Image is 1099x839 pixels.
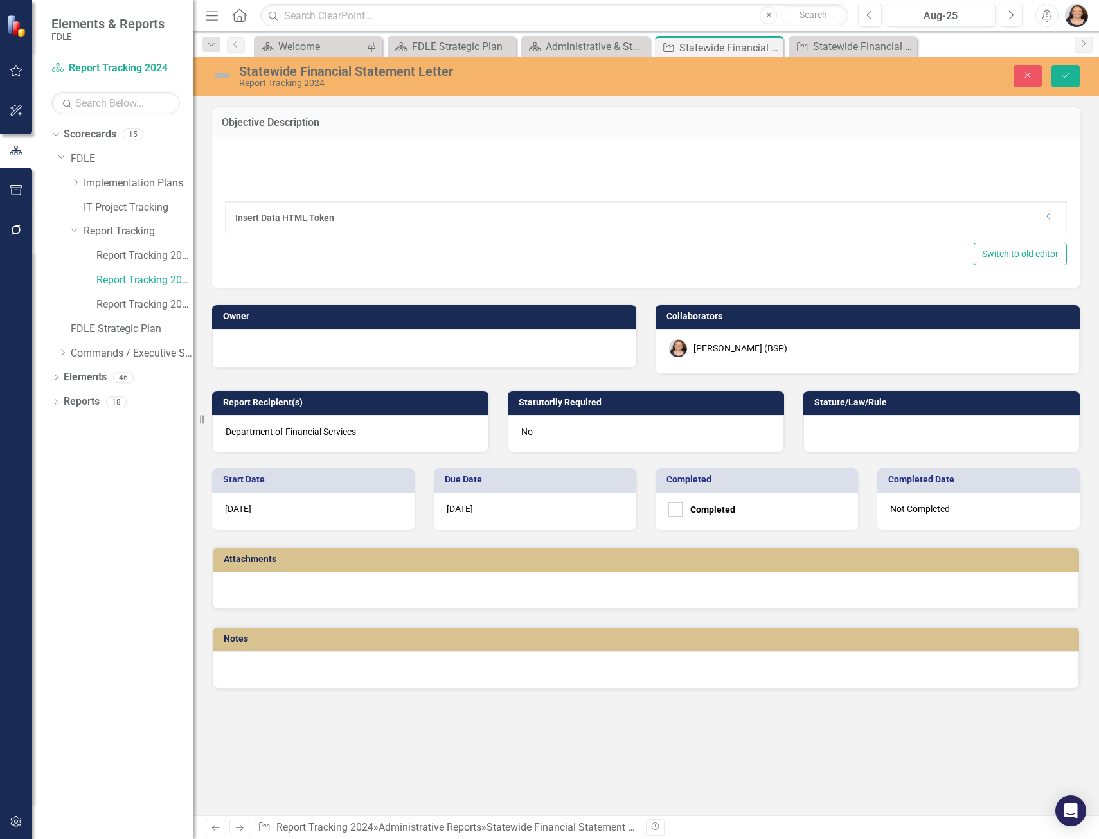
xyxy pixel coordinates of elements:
[260,4,848,27] input: Search ClearPoint...
[224,554,1073,564] h3: Attachments
[447,504,473,514] span: [DATE]
[123,129,143,140] div: 15
[258,820,636,835] div: » »
[225,504,251,514] span: [DATE]
[666,312,1073,321] h3: Collaborators
[51,31,165,42] small: FDLE
[391,39,513,55] a: FDLE Strategic Plan
[693,342,787,355] div: [PERSON_NAME] (BSP)
[51,61,180,76] a: Report Tracking 2024
[412,39,513,55] div: FDLE Strategic Plan
[71,152,193,166] a: FDLE
[888,475,1073,484] h3: Completed Date
[6,15,29,37] img: ClearPoint Strategy
[226,427,356,437] span: Department of Financial Services
[669,339,687,357] img: Elizabeth Martin
[51,16,165,31] span: Elements & Reports
[223,312,630,321] h3: Owner
[781,6,845,24] button: Search
[64,394,100,409] a: Reports
[278,39,363,55] div: Welcome
[222,117,1070,128] h3: Objective Description
[84,224,193,239] a: Report Tracking
[106,396,127,407] div: 18
[379,821,481,833] a: Administrative Reports
[84,176,193,191] a: Implementation Plans
[1055,795,1086,826] div: Open Intercom Messenger
[546,39,647,55] div: Administrative & Statutorily Required Reports (2023)
[666,475,852,484] h3: Completed
[524,39,647,55] a: Administrative & Statutorily Required Reports (2023)
[800,10,827,20] span: Search
[224,634,1073,644] h3: Notes
[96,273,193,288] a: Report Tracking 2024
[257,39,363,55] a: Welcome
[64,127,116,142] a: Scorecards
[113,372,134,383] div: 46
[276,821,373,833] a: Report Tracking 2024
[239,64,696,78] div: Statewide Financial Statement Letter
[223,475,408,484] h3: Start Date
[1065,4,1088,27] img: Elizabeth Martin
[223,398,482,407] h3: Report Recipient(s)
[814,398,1073,407] h3: Statute/Law/Rule
[96,249,193,263] a: Report Tracking 2023
[445,475,630,484] h3: Due Date
[679,40,780,56] div: Statewide Financial Statement Letter
[51,92,180,114] input: Search Below...
[521,427,533,437] span: No
[71,322,193,337] a: FDLE Strategic Plan
[64,370,107,385] a: Elements
[817,427,819,437] span: -
[96,297,193,312] a: Report Tracking 2025
[890,8,991,24] div: Aug-25
[487,821,654,833] div: Statewide Financial Statement Letter
[239,78,696,88] div: Report Tracking 2024
[877,493,1080,530] div: Not Completed
[71,346,193,361] a: Commands / Executive Support Branch
[84,200,193,215] a: IT Project Tracking
[792,39,914,55] a: Statewide Financial Statement Letter
[235,211,1037,224] div: Insert Data HTML Token
[886,4,996,27] button: Aug-25
[212,65,233,85] img: Not Defined
[813,39,914,55] div: Statewide Financial Statement Letter
[974,243,1067,265] button: Switch to old editor
[519,398,778,407] h3: Statutorily Required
